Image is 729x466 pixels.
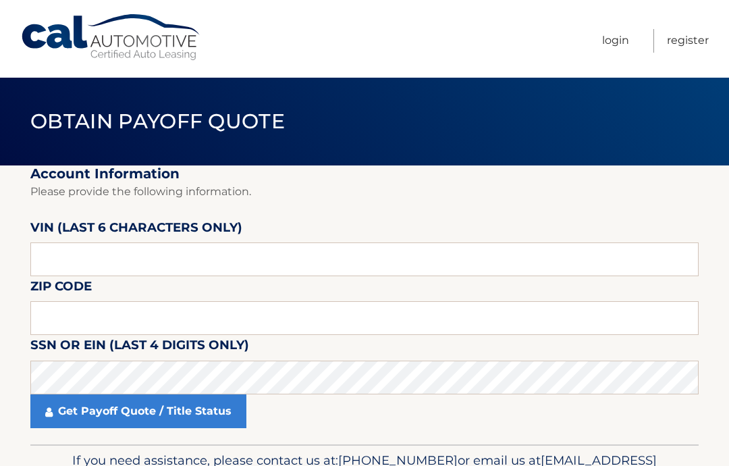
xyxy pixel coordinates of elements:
p: Please provide the following information. [30,182,699,201]
label: Zip Code [30,276,92,301]
a: Get Payoff Quote / Title Status [30,394,246,428]
a: Register [667,29,709,53]
a: Cal Automotive [20,14,202,61]
a: Login [602,29,629,53]
label: VIN (last 6 characters only) [30,217,242,242]
span: Obtain Payoff Quote [30,109,285,134]
h2: Account Information [30,165,699,182]
label: SSN or EIN (last 4 digits only) [30,335,249,360]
